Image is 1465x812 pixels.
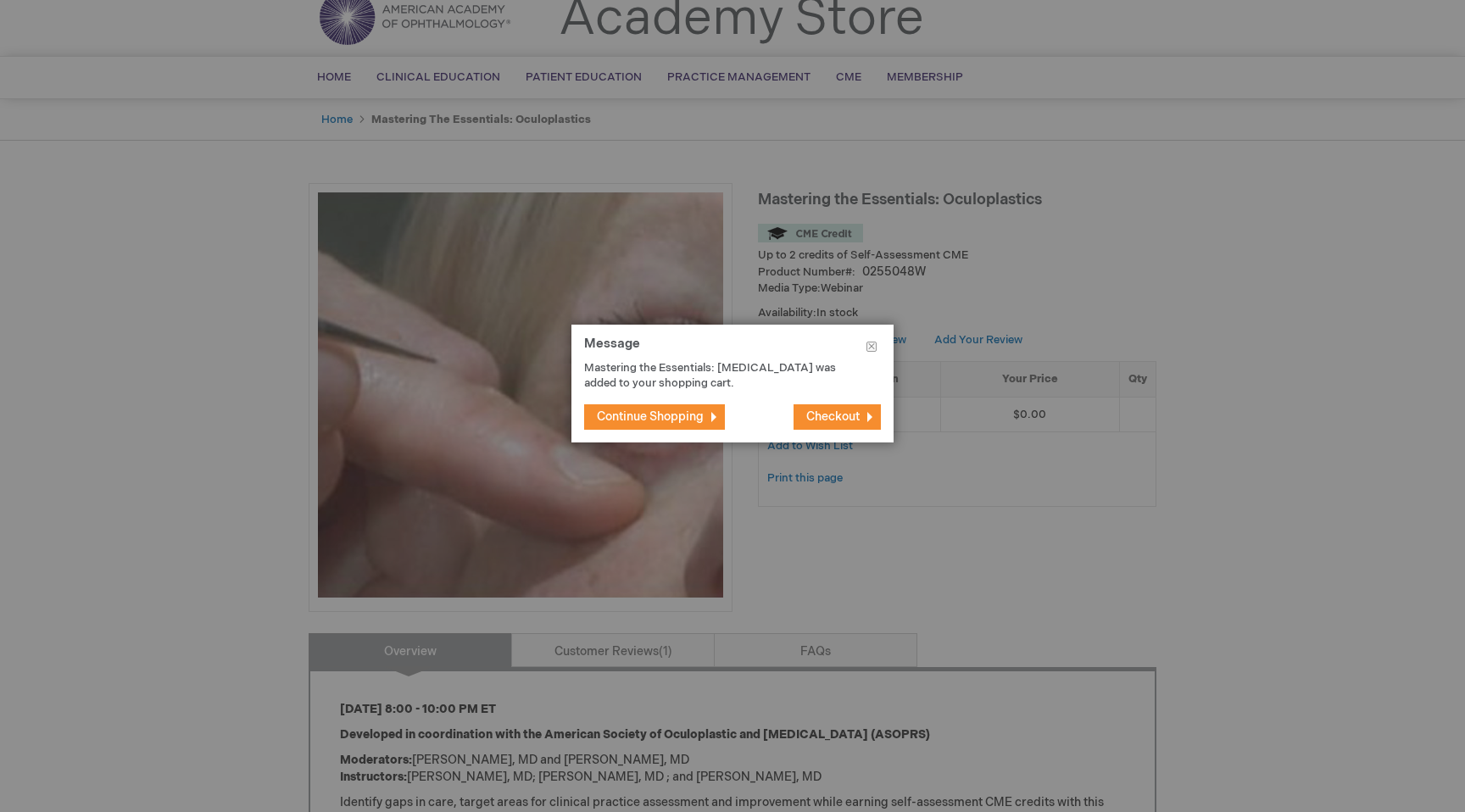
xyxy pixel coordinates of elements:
[794,404,881,430] button: Checkout
[584,337,881,360] h1: Message
[597,409,704,424] span: Continue Shopping
[806,409,860,424] span: Checkout
[584,404,725,430] button: Continue Shopping
[584,360,855,392] p: Mastering the Essentials: [MEDICAL_DATA] was added to your shopping cart.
